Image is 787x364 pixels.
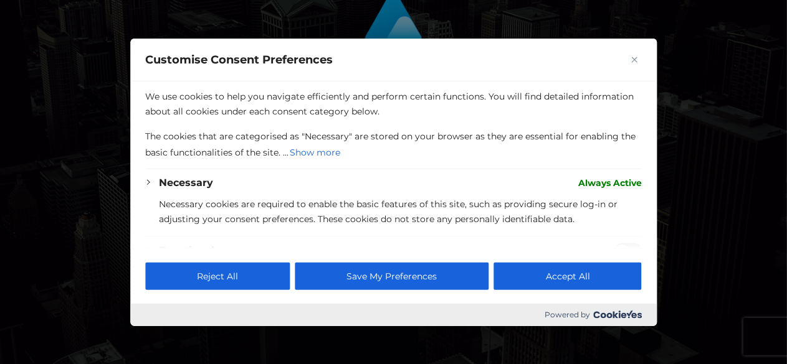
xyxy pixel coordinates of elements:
p: The cookies that are categorised as "Necessary" are stored on your browser as they are essential ... [145,128,642,161]
span: Customise Consent Preferences [145,52,333,67]
button: Necessary [159,175,213,190]
button: Close [627,52,642,67]
button: Save My Preferences [295,263,489,290]
button: Show more [289,143,341,161]
p: We use cookies to help you navigate efficiently and perform certain functions. You will find deta... [145,88,642,118]
p: Necessary cookies are required to enable the basic features of this site, such as providing secur... [159,196,642,226]
img: Close [631,56,637,62]
img: Cookieyes logo [593,310,642,319]
span: Always Active [578,175,642,190]
button: Reject All [145,263,290,290]
button: Accept All [494,263,642,290]
div: Powered by [130,304,657,326]
div: Customise Consent Preferences [130,38,657,325]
